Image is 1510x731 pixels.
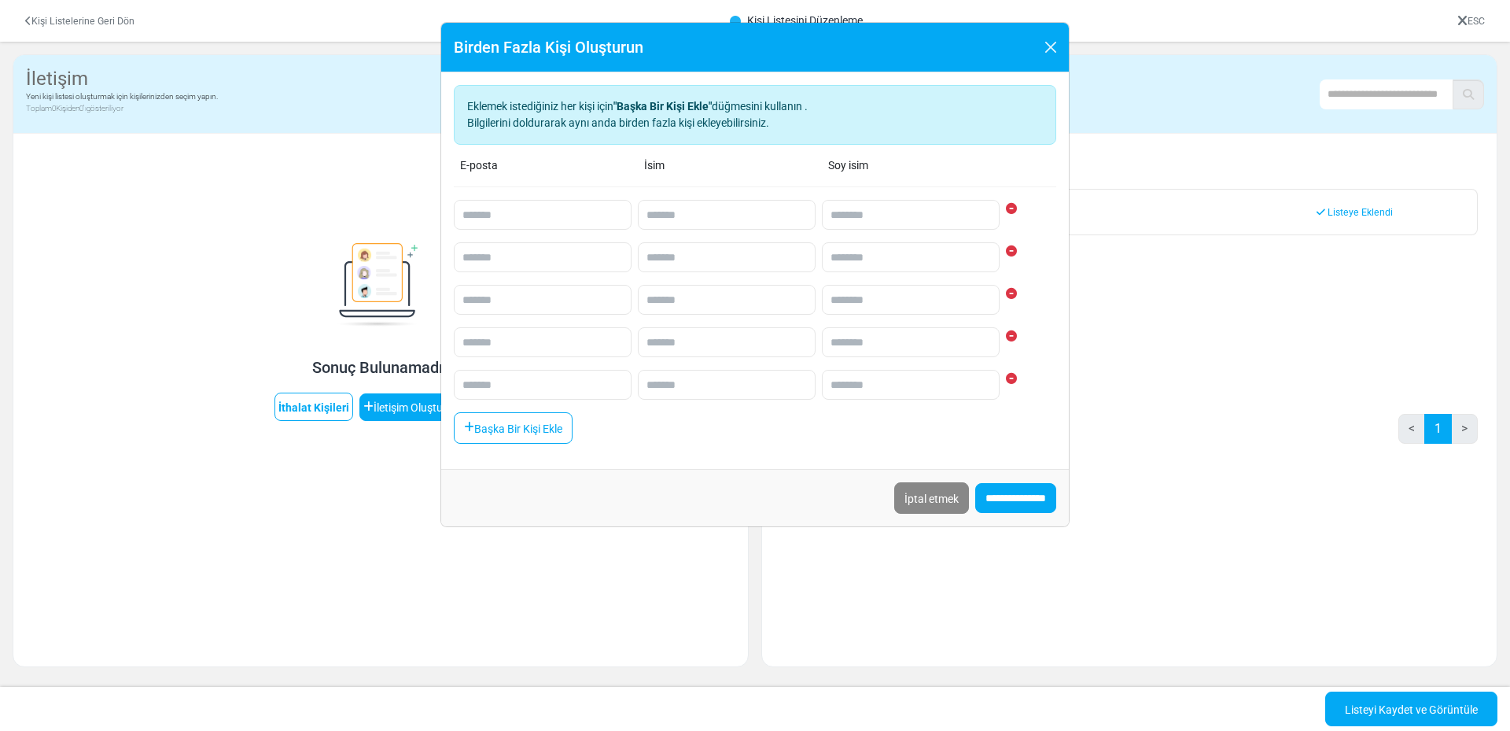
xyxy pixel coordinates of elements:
font: "Başka Bir Kişi Ekle" [613,100,712,113]
a: Alanları Kaldır [1006,287,1017,300]
a: Alanları Kaldır [1006,372,1017,385]
a: Başka Bir Kişi Ekle [454,412,573,444]
font: İsim [644,159,665,172]
font: düğmesini kullanın . [712,100,808,113]
a: Alanları Kaldır [1006,245,1017,257]
font: Soy isim [828,159,868,172]
font: Başka Bir Kişi Ekle [474,423,562,435]
font: İptal etmek [904,493,959,505]
font: Bilgilerini doldurarak aynı anda birden fazla kişi ekleyebilirsiniz. [467,116,769,129]
a: Alanları Kaldır [1006,330,1017,342]
button: İptal etmek [894,482,969,514]
button: Kapalı [1039,35,1063,59]
font: Eklemek istediğiniz her kişi için [467,100,613,113]
a: Alanları Kaldır [1006,202,1017,215]
font: Birden Fazla Kişi Oluşturun [454,38,643,57]
font: E-posta [460,159,498,172]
